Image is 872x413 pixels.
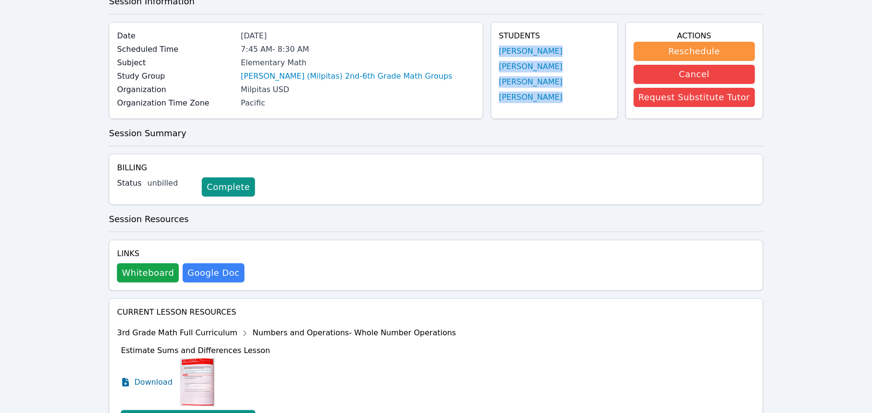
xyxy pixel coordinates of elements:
div: 3rd Grade Math Full Curriculum Numbers and Operations- Whole Number Operations [117,326,456,341]
div: unbilled [147,177,194,189]
div: [DATE] [241,30,475,42]
a: Download [121,358,173,406]
h4: Current Lesson Resources [117,307,755,318]
a: [PERSON_NAME] [499,76,563,88]
label: Organization [117,84,235,95]
a: Google Doc [183,263,244,283]
span: Download [134,377,173,388]
a: [PERSON_NAME] [499,61,563,72]
label: Status [117,177,141,189]
a: [PERSON_NAME] [499,92,563,103]
button: Whiteboard [117,263,179,283]
h3: Session Summary [109,127,763,140]
label: Organization Time Zone [117,97,235,109]
button: Reschedule [634,42,755,61]
a: [PERSON_NAME] [499,46,563,57]
h4: Students [499,30,610,42]
img: Estimate Sums and Differences Lesson [180,358,214,406]
label: Subject [117,57,235,69]
a: [PERSON_NAME] (Milpitas) 2nd-6th Grade Math Groups [241,71,452,82]
h3: Session Resources [109,212,763,226]
h4: Links [117,248,244,260]
label: Scheduled Time [117,44,235,55]
div: Pacific [241,97,475,109]
h4: Billing [117,162,755,174]
div: Elementary Math [241,57,475,69]
span: Estimate Sums and Differences Lesson [121,346,270,355]
button: Cancel [634,65,755,84]
a: Complete [202,177,255,197]
button: Request Substitute Tutor [634,88,755,107]
label: Date [117,30,235,42]
h4: Actions [634,30,755,42]
label: Study Group [117,71,235,82]
div: Milpitas USD [241,84,475,95]
div: 7:45 AM - 8:30 AM [241,44,475,55]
